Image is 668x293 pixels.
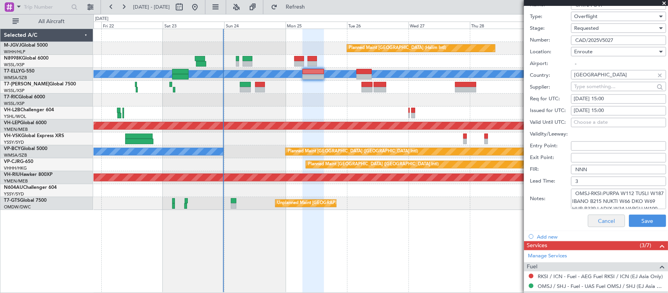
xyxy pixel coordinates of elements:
a: VH-RIUHawker 800XP [4,172,52,177]
a: VHHH/HKG [4,165,27,171]
span: N604AU [4,185,23,190]
div: Thu 28 [470,22,531,29]
a: T7-ELLYG-550 [4,69,34,74]
label: Airport: [530,60,571,68]
a: YSHL/WOL [4,114,26,119]
a: VH-LEPGlobal 6000 [4,121,47,125]
div: [DATE] 15:00 [574,107,663,115]
button: All Aircraft [9,15,85,28]
label: Validity/Leeway: [530,130,571,138]
div: Mon 25 [286,22,347,29]
label: Number: [530,36,571,44]
span: Services [527,241,547,250]
a: VP-BCYGlobal 5000 [4,146,47,151]
label: Issued for UTC: [530,107,571,115]
span: Refresh [279,4,312,10]
span: T7-ELLY [4,69,21,74]
button: Cancel [588,215,625,227]
a: N8998KGlobal 6000 [4,56,49,61]
span: (3/7) [640,241,651,250]
span: M-JGVJ [4,43,21,48]
a: T7-RICGlobal 6000 [4,95,45,99]
a: WMSA/SZB [4,75,27,81]
div: Wed 27 [409,22,470,29]
a: YMEN/MEB [4,127,28,132]
label: Location: [530,48,571,56]
label: Stage: [530,25,571,33]
label: Supplier: [530,83,571,91]
a: WSSL/XSP [4,88,25,94]
div: Planned Maint [GEOGRAPHIC_DATA] ([GEOGRAPHIC_DATA] Intl) [308,159,439,170]
label: Lead Time: [530,177,571,185]
a: WSSL/XSP [4,101,25,107]
span: Fuel [527,262,537,271]
div: [DATE] [95,16,108,22]
span: N8998K [4,56,22,61]
span: Requested [574,25,599,32]
button: Refresh [267,1,314,13]
div: Sat 23 [163,22,224,29]
div: Planned Maint [GEOGRAPHIC_DATA] ([GEOGRAPHIC_DATA] Intl) [288,146,418,157]
span: VH-VSK [4,134,21,138]
div: [DATE] 15:00 [574,95,663,103]
div: Tue 26 [347,22,409,29]
span: T7-GTS [4,198,20,203]
div: Unplanned Maint [GEOGRAPHIC_DATA] (Seletar) [277,197,375,209]
a: YSSY/SYD [4,191,24,197]
label: Country: [530,72,571,80]
button: Save [629,215,666,227]
label: Notes: [530,195,571,203]
a: WIHH/HLP [4,49,25,55]
a: YMEN/MEB [4,178,28,184]
span: VP-BCY [4,146,21,151]
a: OMDW/DWC [4,204,31,210]
a: WMSA/SZB [4,152,27,158]
a: N604AUChallenger 604 [4,185,57,190]
label: Valid Until UTC: [530,119,571,127]
input: Type something... [574,81,654,92]
label: Entry Point: [530,142,571,150]
a: VP-CJRG-650 [4,159,33,164]
a: YSSY/SYD [4,139,24,145]
a: M-JGVJGlobal 5000 [4,43,48,48]
input: Trip Number [24,1,69,13]
a: VH-VSKGlobal Express XRS [4,134,64,138]
span: T7-RIC [4,95,18,99]
a: T7-GTSGlobal 7500 [4,198,47,203]
a: Manage Services [528,252,567,260]
span: [DATE] - [DATE] [133,4,170,11]
label: FIR: [530,166,571,174]
div: Choose a date [574,119,663,127]
label: Exit Point: [530,154,571,162]
span: T7-[PERSON_NAME] [4,82,49,87]
span: All Aircraft [20,19,83,24]
label: Req for UTC: [530,95,571,103]
span: VP-CJR [4,159,20,164]
span: Enroute [574,48,592,55]
span: Overflight [574,13,598,20]
a: RKSI / ICN - Fuel - AEG Fuel RKSI / ICN (EJ Asia Only) [538,273,663,280]
span: VH-RIU [4,172,20,177]
input: NNN [571,165,666,174]
span: VH-L2B [4,108,20,112]
a: OMSJ / SHJ - Fuel - UAS Fuel OMSJ / SHJ (EJ Asia Only) [538,283,664,289]
a: T7-[PERSON_NAME]Global 7500 [4,82,76,87]
a: WSSL/XSP [4,62,25,68]
input: Type something... [574,69,654,81]
div: Fri 22 [101,22,163,29]
label: Type: [530,13,571,21]
a: VH-L2BChallenger 604 [4,108,54,112]
span: VH-LEP [4,121,20,125]
div: Planned Maint [GEOGRAPHIC_DATA] (Halim Intl) [349,42,447,54]
div: Sun 24 [224,22,286,29]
